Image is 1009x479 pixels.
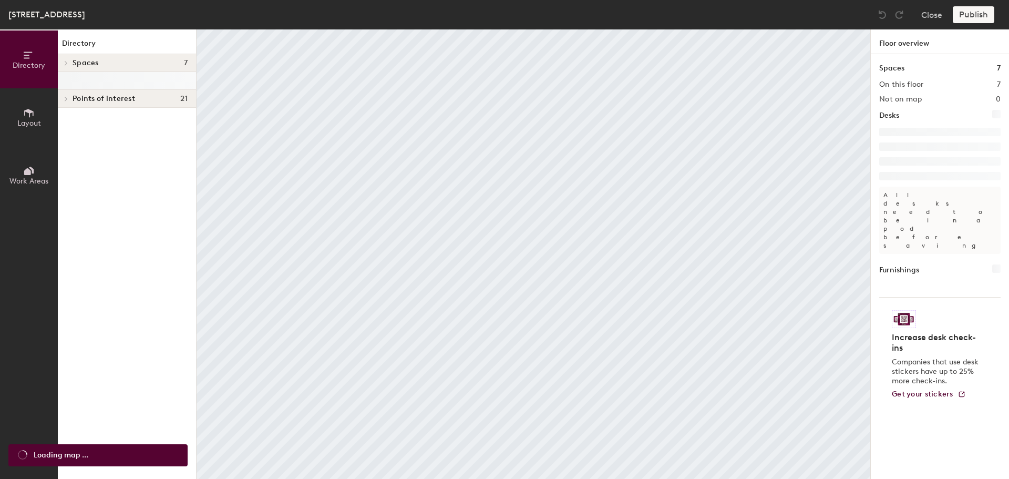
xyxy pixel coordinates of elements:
[9,177,48,186] span: Work Areas
[997,80,1001,89] h2: 7
[871,29,1009,54] h1: Floor overview
[34,450,88,461] span: Loading map ...
[879,95,922,104] h2: Not on map
[892,310,916,328] img: Sticker logo
[180,95,188,103] span: 21
[892,390,966,399] a: Get your stickers
[879,264,919,276] h1: Furnishings
[921,6,942,23] button: Close
[17,119,41,128] span: Layout
[892,390,953,399] span: Get your stickers
[13,61,45,70] span: Directory
[996,95,1001,104] h2: 0
[877,9,888,20] img: Undo
[8,8,85,21] div: [STREET_ADDRESS]
[73,95,135,103] span: Points of interest
[879,80,924,89] h2: On this floor
[58,38,196,54] h1: Directory
[997,63,1001,74] h1: 7
[879,63,904,74] h1: Spaces
[73,59,99,67] span: Spaces
[892,358,982,386] p: Companies that use desk stickers have up to 25% more check-ins.
[879,110,899,121] h1: Desks
[184,59,188,67] span: 7
[894,9,904,20] img: Redo
[892,332,982,353] h4: Increase desk check-ins
[879,187,1001,254] p: All desks need to be in a pod before saving
[197,29,870,479] canvas: Map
